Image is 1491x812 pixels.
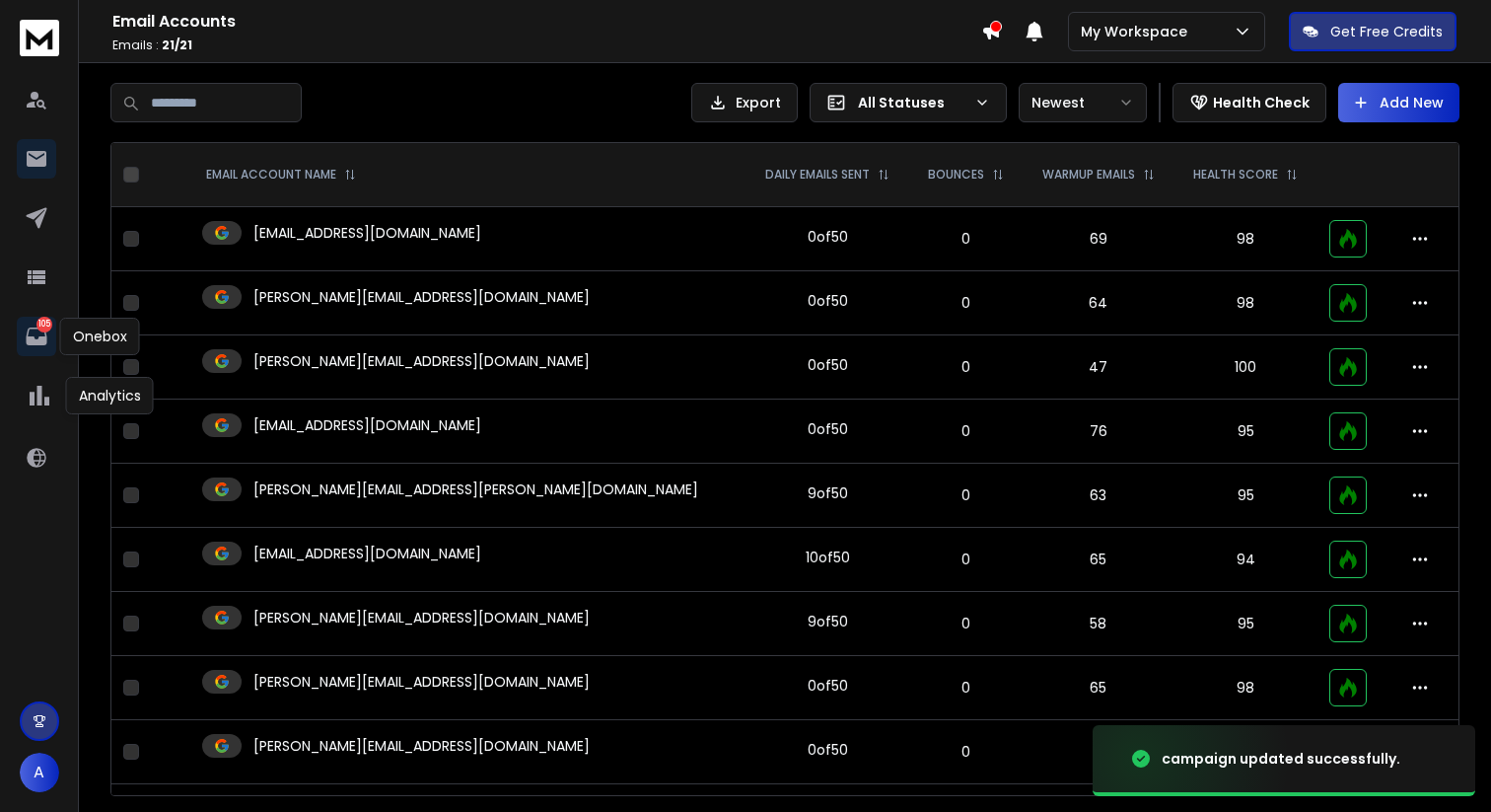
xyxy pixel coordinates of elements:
[1174,656,1317,720] td: 98
[66,377,154,414] div: Analytics
[1174,464,1317,528] td: 95
[253,736,590,756] p: [PERSON_NAME][EMAIL_ADDRESS][DOMAIN_NAME]
[806,548,850,567] div: 10 of 50
[1289,12,1456,51] button: Get Free Credits
[1330,22,1443,41] p: Get Free Credits
[1019,83,1147,122] button: Newest
[253,223,481,243] p: [EMAIL_ADDRESS][DOMAIN_NAME]
[1174,528,1317,592] td: 94
[1023,207,1174,271] td: 69
[921,293,1011,313] p: 0
[1081,22,1195,41] p: My Workspace
[808,676,848,696] div: 0 of 50
[1023,656,1174,720] td: 65
[1174,271,1317,335] td: 98
[20,753,59,792] button: A
[691,83,798,122] button: Export
[1023,528,1174,592] td: 65
[808,355,848,375] div: 0 of 50
[921,614,1011,633] p: 0
[1193,167,1278,183] p: HEALTH SCORE
[921,229,1011,249] p: 0
[1023,400,1174,464] td: 76
[1042,167,1135,183] p: WARMUP EMAILS
[1023,464,1174,528] td: 63
[1172,83,1326,122] button: Health Check
[765,167,870,183] p: DAILY EMAILS SENT
[1174,400,1317,464] td: 95
[808,291,848,311] div: 0 of 50
[808,483,848,503] div: 9 of 50
[928,167,984,183] p: BOUNCES
[36,317,52,332] p: 105
[1174,592,1317,656] td: 95
[253,672,590,692] p: [PERSON_NAME][EMAIL_ADDRESS][DOMAIN_NAME]
[112,10,981,34] h1: Email Accounts
[1213,93,1310,112] p: Health Check
[808,612,848,631] div: 9 of 50
[1023,592,1174,656] td: 58
[1174,335,1317,400] td: 100
[253,415,481,435] p: [EMAIL_ADDRESS][DOMAIN_NAME]
[112,37,981,53] p: Emails :
[1162,749,1400,769] div: campaign updated successfully.
[162,37,192,53] span: 21 / 21
[921,357,1011,377] p: 0
[808,227,848,247] div: 0 of 50
[1174,207,1317,271] td: 98
[1023,271,1174,335] td: 64
[253,351,590,371] p: [PERSON_NAME][EMAIL_ADDRESS][DOMAIN_NAME]
[17,317,56,356] a: 105
[808,740,848,760] div: 0 of 50
[253,608,590,627] p: [PERSON_NAME][EMAIL_ADDRESS][DOMAIN_NAME]
[1023,335,1174,400] td: 47
[808,419,848,439] div: 0 of 50
[20,20,59,56] img: logo
[921,678,1011,698] p: 0
[921,550,1011,569] p: 0
[253,287,590,307] p: [PERSON_NAME][EMAIL_ADDRESS][DOMAIN_NAME]
[858,93,966,112] p: All Statuses
[921,485,1011,505] p: 0
[1338,83,1459,122] button: Add New
[921,742,1011,762] p: 0
[921,421,1011,441] p: 0
[253,480,698,499] p: [PERSON_NAME][EMAIL_ADDRESS][PERSON_NAME][DOMAIN_NAME]
[1023,720,1174,784] td: 51
[253,544,481,563] p: [EMAIL_ADDRESS][DOMAIN_NAME]
[206,167,356,183] div: EMAIL ACCOUNT NAME
[60,318,140,355] div: Onebox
